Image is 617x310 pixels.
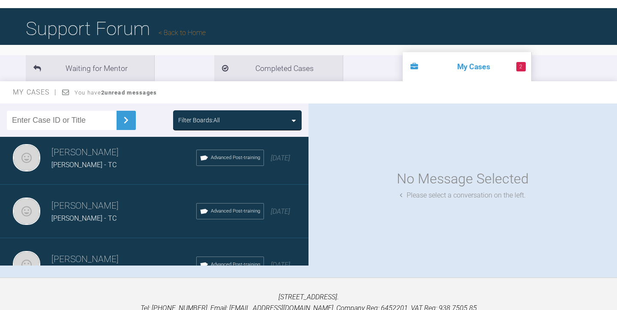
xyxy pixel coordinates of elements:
span: Advanced Post-training [211,207,260,215]
span: 2 [516,62,526,71]
div: Filter Boards: All [178,115,220,125]
span: Advanced Post-training [211,154,260,162]
span: [DATE] [271,154,290,162]
a: Back to Home [159,29,206,37]
div: No Message Selected [397,168,529,190]
img: chevronRight.28bd32b0.svg [119,113,133,127]
span: [PERSON_NAME] - TC [51,161,117,169]
span: My Cases [13,88,57,96]
h3: [PERSON_NAME] [51,252,196,267]
span: [DATE] [271,261,290,269]
li: Waiting for Mentor [26,55,154,81]
li: Completed Cases [214,55,343,81]
span: Advanced Post-training [211,261,260,269]
h1: Support Forum [26,14,206,44]
input: Enter Case ID or Title [7,111,117,130]
h3: [PERSON_NAME] [51,199,196,213]
span: You have [75,89,157,96]
div: Please select a conversation on the left. [400,190,526,201]
span: [DATE] [271,207,290,216]
img: Tom Crotty [13,198,40,225]
strong: 2 unread messages [101,89,157,96]
h3: [PERSON_NAME] [51,145,196,160]
img: Tom Crotty [13,144,40,171]
img: Tom Crotty [13,251,40,278]
span: [PERSON_NAME] - TC [51,214,117,222]
li: My Cases [403,52,531,81]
